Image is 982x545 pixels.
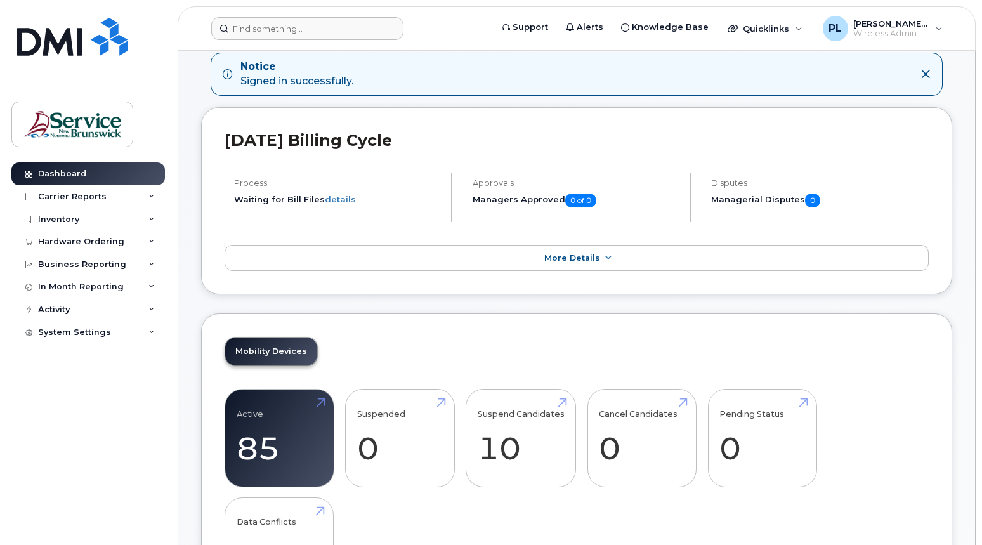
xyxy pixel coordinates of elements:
span: Quicklinks [743,23,789,34]
a: Active 85 [237,397,322,480]
h2: [DATE] Billing Cycle [225,131,929,150]
h4: Process [234,178,440,188]
span: 0 [805,194,820,207]
a: Suspended 0 [357,397,443,480]
span: 0 of 0 [565,194,596,207]
h4: Approvals [473,178,679,188]
span: Wireless Admin [853,29,929,39]
h5: Managerial Disputes [711,194,929,207]
a: Mobility Devices [225,338,317,365]
li: Waiting for Bill Files [234,194,440,206]
a: Support [493,15,557,40]
span: More Details [544,253,600,263]
a: Alerts [557,15,612,40]
span: [PERSON_NAME] (SNB) [853,18,929,29]
h5: Managers Approved [473,194,679,207]
a: Pending Status 0 [719,397,805,480]
span: Knowledge Base [632,21,709,34]
span: Alerts [577,21,603,34]
div: Penney, Lily (SNB) [814,16,952,41]
h4: Disputes [711,178,929,188]
a: Knowledge Base [612,15,717,40]
input: Find something... [211,17,403,40]
a: Suspend Candidates 10 [478,397,565,480]
a: details [325,194,356,204]
div: Quicklinks [719,16,811,41]
span: PL [828,21,842,36]
span: Support [513,21,548,34]
a: Cancel Candidates 0 [599,397,684,480]
strong: Notice [240,60,353,74]
div: Signed in successfully. [240,60,353,89]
